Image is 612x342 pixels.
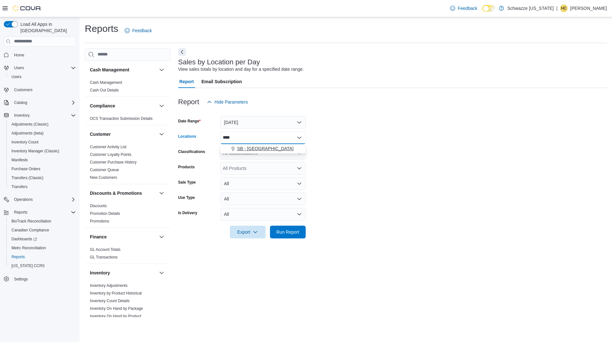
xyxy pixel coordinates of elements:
[178,164,195,170] label: Products
[9,156,30,164] a: Manifests
[6,252,78,261] button: Reports
[11,166,40,171] span: Purchase Orders
[90,152,131,157] a: Customer Loyalty Points
[11,112,76,119] span: Inventory
[230,226,266,238] button: Export
[9,174,76,182] span: Transfers (Classic)
[11,99,30,106] button: Catalog
[178,98,199,106] h3: Report
[178,119,201,124] label: Date Range
[14,53,24,58] span: Home
[270,226,306,238] button: Run Report
[560,4,568,12] div: Holly Carpenter
[90,131,111,137] h3: Customer
[6,156,78,164] button: Manifests
[132,27,152,34] span: Feedback
[90,160,137,164] a: Customer Purchase History
[9,129,76,137] span: Adjustments (beta)
[9,73,76,81] span: Users
[11,228,49,233] span: Canadian Compliance
[1,208,78,217] button: Reports
[90,175,117,180] span: New Customers
[6,72,78,81] button: Users
[11,51,27,59] a: Home
[90,67,157,73] button: Cash Management
[178,180,196,185] label: Sale Type
[570,4,607,12] p: [PERSON_NAME]
[11,86,35,94] a: Customers
[1,98,78,107] button: Catalog
[297,135,302,140] button: Close list of options
[90,80,122,85] span: Cash Management
[11,51,76,59] span: Home
[6,173,78,182] button: Transfers (Classic)
[11,175,43,180] span: Transfers (Classic)
[158,269,165,277] button: Inventory
[6,129,78,138] button: Adjustments (beta)
[276,229,299,235] span: Run Report
[90,211,120,216] a: Promotion Details
[1,50,78,60] button: Home
[90,247,120,252] a: GL Account Totals
[178,58,260,66] h3: Sales by Location per Day
[90,219,109,224] span: Promotions
[9,120,76,128] span: Adjustments (Classic)
[14,65,24,70] span: Users
[178,134,196,139] label: Locations
[11,99,76,106] span: Catalog
[90,116,153,121] a: OCS Transaction Submission Details
[90,234,157,240] button: Finance
[11,157,28,163] span: Manifests
[9,165,76,173] span: Purchase Orders
[11,275,30,283] a: Settings
[90,103,157,109] button: Compliance
[85,79,171,97] div: Cash Management
[14,277,28,282] span: Settings
[9,147,76,155] span: Inventory Manager (Classic)
[297,166,302,171] button: Open list of options
[11,196,76,203] span: Operations
[11,64,76,72] span: Users
[11,275,76,283] span: Settings
[90,145,127,149] a: Customer Activity List
[9,156,76,164] span: Manifests
[220,144,306,153] button: SB - [GEOGRAPHIC_DATA]
[9,183,76,191] span: Transfers
[90,203,107,208] span: Discounts
[556,4,557,12] p: |
[90,291,142,295] a: Inventory by Product Historical
[215,99,248,105] span: Hide Parameters
[1,274,78,283] button: Settings
[90,298,130,303] span: Inventory Count Details
[90,306,143,311] a: Inventory On Hand by Package
[9,183,30,191] a: Transfers
[14,100,27,105] span: Catalog
[90,190,157,196] button: Discounts & Promotions
[9,165,43,173] a: Purchase Orders
[90,219,109,223] a: Promotions
[90,88,119,93] span: Cash Out Details
[220,144,306,153] div: Choose from the following options
[237,145,294,152] span: SB - [GEOGRAPHIC_DATA]
[158,189,165,197] button: Discounts & Promotions
[11,236,37,242] span: Dashboards
[90,167,119,172] span: Customer Queue
[9,244,76,252] span: Metrc Reconciliation
[1,195,78,204] button: Operations
[9,147,62,155] a: Inventory Manager (Classic)
[90,234,107,240] h3: Finance
[85,143,171,184] div: Customer
[9,129,46,137] a: Adjustments (beta)
[90,67,129,73] h3: Cash Management
[234,226,262,238] span: Export
[90,131,157,137] button: Customer
[11,184,27,189] span: Transfers
[122,24,154,37] a: Feedback
[9,253,27,261] a: Reports
[158,66,165,74] button: Cash Management
[11,86,76,94] span: Customers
